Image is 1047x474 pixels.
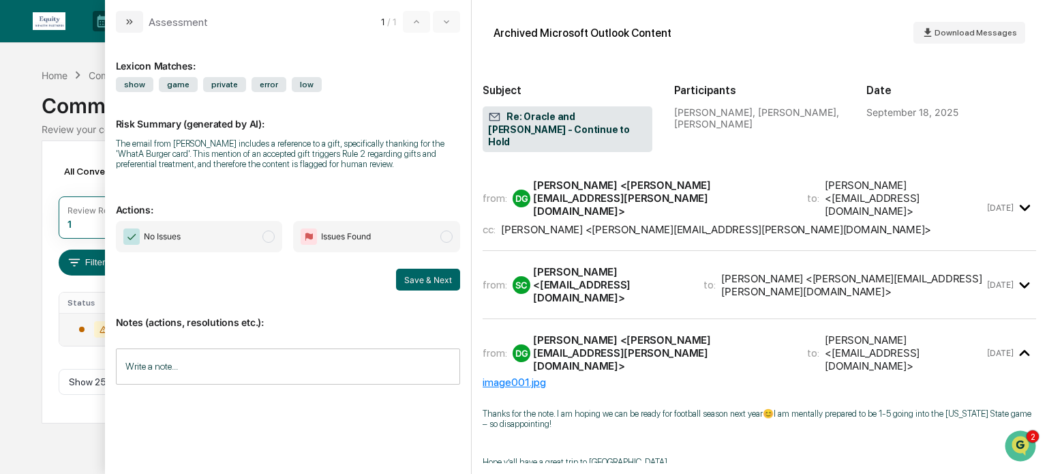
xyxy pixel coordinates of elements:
h2: Date [866,84,1036,97]
div: [PERSON_NAME] <[PERSON_NAME][EMAIL_ADDRESS][PERSON_NAME][DOMAIN_NAME]> [533,334,791,372]
span: Sep 11 [121,185,149,196]
button: Filters [59,250,118,276]
time: Thursday, September 18, 2025 at 12:18:09 PM [987,203,1014,213]
span: Attestations [112,241,169,255]
span: No Issues [144,230,181,243]
span: to: [703,278,716,291]
span: error [252,77,286,92]
img: Checkmark [123,228,140,245]
span: private [203,77,246,92]
time: Thursday, September 18, 2025 at 3:44:51 PM [987,348,1014,358]
div: 🗄️ [99,243,110,254]
time: Thursday, September 18, 2025 at 3:42:48 PM [987,280,1014,290]
div: Communications Archive [89,70,199,81]
p: Actions: [116,188,461,216]
span: Preclearance [27,241,88,255]
div: Communications Archive [42,83,1005,118]
span: show [116,77,153,92]
img: Flag [301,228,317,245]
a: 🔎Data Lookup [8,262,91,286]
p: How can we help? [14,28,248,50]
button: Download Messages [913,22,1025,44]
div: DG [513,190,530,207]
div: Past conversations [14,151,91,162]
div: [PERSON_NAME] <[PERSON_NAME][EMAIL_ADDRESS][PERSON_NAME][DOMAIN_NAME]> [721,272,984,298]
div: [PERSON_NAME], [PERSON_NAME], [PERSON_NAME] [674,106,844,130]
p: Thanks for the note. I am hoping we can be ready for football season next year I am mentally prep... [483,409,1036,429]
div: SC [513,276,530,294]
div: 1 [67,218,72,230]
div: Home [42,70,67,81]
span: Issues Found [321,230,371,243]
div: 🔎 [14,269,25,280]
div: We're offline, we'll be back soon [61,117,193,128]
h2: Subject [483,84,652,97]
span: from: [483,346,507,359]
div: Start new chat [61,104,224,117]
span: 😊 [763,409,774,419]
div: 🖐️ [14,243,25,254]
a: 🖐️Preclearance [8,236,93,261]
div: [PERSON_NAME] <[EMAIL_ADDRESS][DOMAIN_NAME]> [533,265,687,304]
div: [PERSON_NAME] <[EMAIL_ADDRESS][DOMAIN_NAME]> [825,179,984,218]
div: The email from [PERSON_NAME] includes a reference to a gift, specifically thanking for the 'WhatA... [116,138,461,169]
p: Hope y’all have a great trip to [GEOGRAPHIC_DATA]. [483,457,1036,467]
span: [PERSON_NAME] [42,185,110,196]
img: 8933085812038_c878075ebb4cc5468115_72.jpg [29,104,53,128]
button: See all [211,148,248,164]
div: DG [513,344,530,362]
span: / 1 [387,16,400,27]
span: Download Messages [935,28,1017,38]
img: 1746055101610-c473b297-6a78-478c-a979-82029cc54cd1 [14,104,38,128]
div: [PERSON_NAME] <[EMAIL_ADDRESS][DOMAIN_NAME]> [825,334,984,372]
span: from: [483,278,507,291]
div: September 18, 2025 [866,106,958,118]
h2: Participants [674,84,844,97]
div: All Conversations [59,160,162,182]
span: cc: [483,223,496,236]
img: Jack Rasmussen [14,172,35,194]
th: Status [59,293,132,313]
iframe: Open customer support [1003,429,1040,466]
button: Save & Next [396,269,460,291]
span: from: [483,192,507,205]
span: • [113,185,118,196]
div: [PERSON_NAME] <[PERSON_NAME][EMAIL_ADDRESS][PERSON_NAME][DOMAIN_NAME]> [533,179,791,218]
span: low [292,77,322,92]
button: Start new chat [232,108,248,124]
div: image001.jpg [483,376,1036,389]
span: Data Lookup [27,267,86,281]
div: Review Required [67,205,133,216]
a: Powered byPylon [96,300,165,311]
div: Assessment [149,16,208,29]
span: to: [807,192,819,205]
div: Archived Microsoft Outlook Content [494,27,671,40]
div: Review your communication records across channels [42,123,1005,135]
div: Lexicon Matches: [116,44,461,72]
span: Re: Oracle and [PERSON_NAME] - Continue to Hold [488,110,647,149]
span: Pylon [136,301,165,311]
a: 🗄️Attestations [93,236,174,261]
div: [PERSON_NAME] <[PERSON_NAME][EMAIL_ADDRESS][PERSON_NAME][DOMAIN_NAME]> [501,223,931,236]
span: 1 [381,16,384,27]
img: 1746055101610-c473b297-6a78-478c-a979-82029cc54cd1 [27,186,38,196]
p: Risk Summary (generated by AI): [116,102,461,130]
span: to: [807,346,819,359]
p: Notes (actions, resolutions etc.): [116,300,461,328]
img: logo [33,12,65,30]
span: game [159,77,198,92]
